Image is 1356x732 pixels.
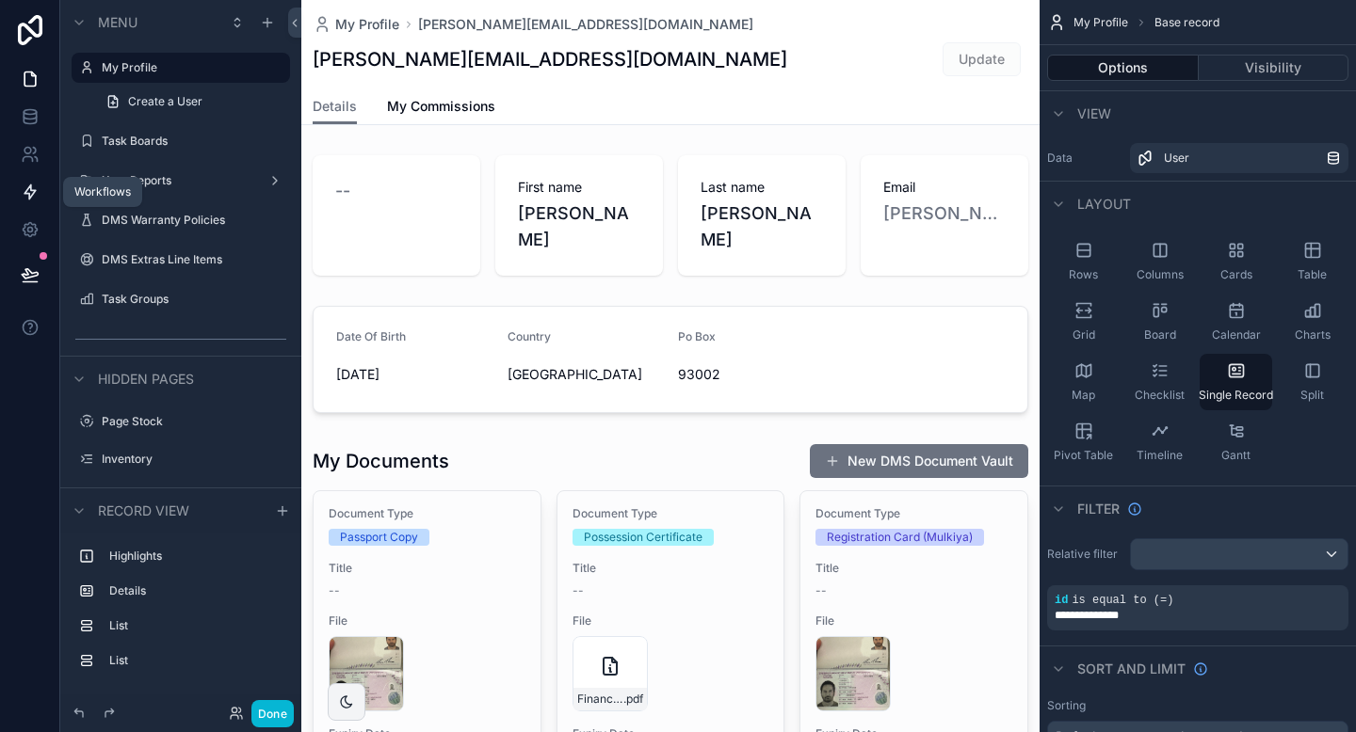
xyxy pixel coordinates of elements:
[1300,388,1324,403] span: Split
[102,134,286,149] label: Task Boards
[102,60,279,75] label: My Profile
[1047,294,1120,350] button: Grid
[313,46,787,72] h1: [PERSON_NAME][EMAIL_ADDRESS][DOMAIN_NAME]
[109,549,282,564] label: Highlights
[102,173,260,188] label: Xero Reports
[102,452,286,467] label: Inventory
[1200,414,1272,470] button: Gantt
[1200,233,1272,290] button: Cards
[1130,143,1348,173] a: User
[102,292,286,307] label: Task Groups
[1123,294,1196,350] button: Board
[1200,294,1272,350] button: Calendar
[109,618,282,633] label: List
[1055,594,1068,607] span: id
[1200,354,1272,410] button: Single Record
[1047,547,1122,562] label: Relative filter
[128,94,202,109] span: Create a User
[1221,448,1251,463] span: Gantt
[313,15,399,34] a: My Profile
[1077,500,1120,518] span: Filter
[1069,267,1098,282] span: Rows
[1298,267,1327,282] span: Table
[1073,15,1128,30] span: My Profile
[1077,660,1186,678] span: Sort And Limit
[1072,594,1173,607] span: is equal to (=)
[1199,55,1349,81] button: Visibility
[1047,151,1122,166] label: Data
[418,15,753,34] a: [PERSON_NAME][EMAIL_ADDRESS][DOMAIN_NAME]
[98,501,189,520] span: Record view
[1295,327,1331,342] span: Charts
[1123,354,1196,410] button: Checklist
[1047,233,1120,290] button: Rows
[60,533,301,694] div: scrollable content
[1164,151,1189,166] span: User
[102,213,286,228] label: DMS Warranty Policies
[1047,55,1199,81] button: Options
[1077,104,1111,123] span: View
[98,13,137,32] span: Menu
[1276,354,1348,410] button: Split
[1220,267,1252,282] span: Cards
[1073,327,1095,342] span: Grid
[1047,698,1086,713] label: Sorting
[109,583,282,598] label: Details
[1123,233,1196,290] button: Columns
[313,97,357,116] span: Details
[1077,195,1131,214] span: Layout
[98,370,194,389] span: Hidden pages
[1137,448,1183,463] span: Timeline
[1199,388,1273,403] span: Single Record
[1212,327,1261,342] span: Calendar
[102,414,286,429] label: Page Stock
[387,97,495,116] span: My Commissions
[94,87,290,117] a: Create a User
[1072,388,1095,403] span: Map
[387,89,495,127] a: My Commissions
[74,184,131,199] div: Workflows
[1047,414,1120,470] button: Pivot Table
[1135,388,1185,403] span: Checklist
[251,700,294,727] button: Done
[313,89,357,125] a: Details
[335,15,399,34] span: My Profile
[109,653,282,668] label: List
[1054,448,1113,463] span: Pivot Table
[102,252,286,267] label: DMS Extras Line Items
[1137,267,1184,282] span: Columns
[1276,294,1348,350] button: Charts
[1276,233,1348,290] button: Table
[1144,327,1176,342] span: Board
[1047,354,1120,410] button: Map
[1123,414,1196,470] button: Timeline
[1154,15,1219,30] span: Base record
